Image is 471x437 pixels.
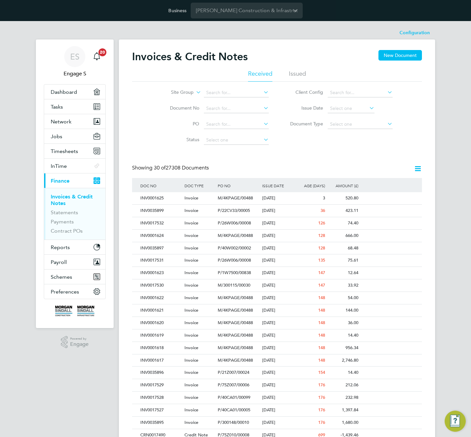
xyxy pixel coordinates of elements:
div: [DATE] [261,417,294,429]
span: 148 [318,357,325,363]
div: 75.61 [327,254,360,267]
span: 176 [318,382,325,388]
span: P/40CA01/00099 [218,395,250,400]
span: P/26W006/00008 [218,257,251,263]
div: [DATE] [261,404,294,416]
button: New Document [378,50,422,61]
div: INV0035896 [139,367,183,379]
div: 1,680.00 [327,417,360,429]
div: INV0001618 [139,342,183,354]
span: M/4KPAGE/00488 [218,332,253,338]
span: M/4KPAGE/00488 [218,295,253,300]
li: Issued [289,70,306,82]
div: INV0017529 [139,379,183,391]
span: P/1W7500/00838 [218,270,251,275]
a: Tasks [44,99,105,114]
div: 68.48 [327,242,360,254]
span: 27308 Documents [154,165,209,171]
div: INV0001621 [139,304,183,317]
span: Preferences [51,289,79,295]
div: 54.00 [327,292,360,304]
span: Invoice [184,407,198,413]
div: INV0001622 [139,292,183,304]
label: Business [168,8,186,13]
div: [DATE] [261,254,294,267]
span: M/4KPAGE/00488 [218,320,253,325]
span: Invoice [184,295,198,300]
div: 33.92 [327,279,360,292]
div: [DATE] [261,379,294,391]
button: InTime [44,159,105,173]
div: DOC NO [139,178,183,193]
div: 1,397.84 [327,404,360,416]
span: 147 [318,270,325,275]
input: Search for... [204,88,269,97]
button: Payroll [44,255,105,269]
span: M/4KPAGE/00488 [218,357,253,363]
button: Finance [44,173,105,188]
span: P/26W006/00008 [218,220,251,226]
div: INV0001620 [139,317,183,329]
button: Timesheets [44,144,105,158]
div: INV0001624 [139,230,183,242]
div: [DATE] [261,342,294,354]
span: Payroll [51,259,67,265]
span: 128 [318,245,325,251]
span: InTime [51,163,67,169]
button: Schemes [44,270,105,284]
span: 176 [318,395,325,400]
span: 148 [318,332,325,338]
div: INV0035897 [139,242,183,254]
div: [DATE] [261,304,294,317]
span: Invoice [184,320,198,325]
div: ISSUE DATE [261,178,294,193]
span: P/75Z007/00006 [218,382,249,388]
span: Invoice [184,195,198,201]
span: 128 [318,233,325,238]
span: 148 [318,295,325,300]
img: morgansindall-logo-retina.png [55,306,95,316]
div: INV0017530 [139,279,183,292]
span: Jobs [51,133,62,140]
h2: Invoices & Credit Notes [132,50,248,63]
div: 2,746.80 [327,354,360,367]
input: Search for... [204,120,269,129]
span: Reports [51,244,70,250]
span: Dashboard [51,89,77,95]
div: 423.11 [327,205,360,217]
div: 14.40 [327,367,360,379]
div: [DATE] [261,267,294,279]
button: Jobs [44,129,105,143]
span: Engage [70,342,89,347]
a: 20 [90,46,103,67]
a: Powered byEngage [61,336,89,348]
li: Received [248,70,272,82]
div: AMOUNT (£) [327,178,360,193]
div: INV0017527 [139,404,183,416]
div: [DATE] [261,367,294,379]
span: P/40CA01/00005 [218,407,250,413]
span: P/40W002/00002 [218,245,251,251]
div: 144.00 [327,304,360,317]
div: [DATE] [261,205,294,217]
span: P/22CV33/00005 [218,208,250,213]
span: Invoice [184,357,198,363]
span: Invoice [184,420,198,425]
span: Network [51,118,71,125]
span: 30 of [154,165,166,171]
span: 126 [318,220,325,226]
div: 956.34 [327,342,360,354]
span: Invoice [184,208,198,213]
div: Showing [132,165,210,171]
a: Statements [51,209,78,216]
span: 147 [318,282,325,288]
a: ESEngage S [44,46,106,78]
span: M/4KPAGE/00488 [218,195,253,201]
div: DOC TYPE [183,178,216,193]
span: Invoice [184,282,198,288]
label: Document No [161,105,199,111]
button: Network [44,114,105,129]
span: Invoice [184,370,198,375]
a: Invoices & Credit Notes [51,193,93,206]
a: Contract POs [51,228,83,234]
